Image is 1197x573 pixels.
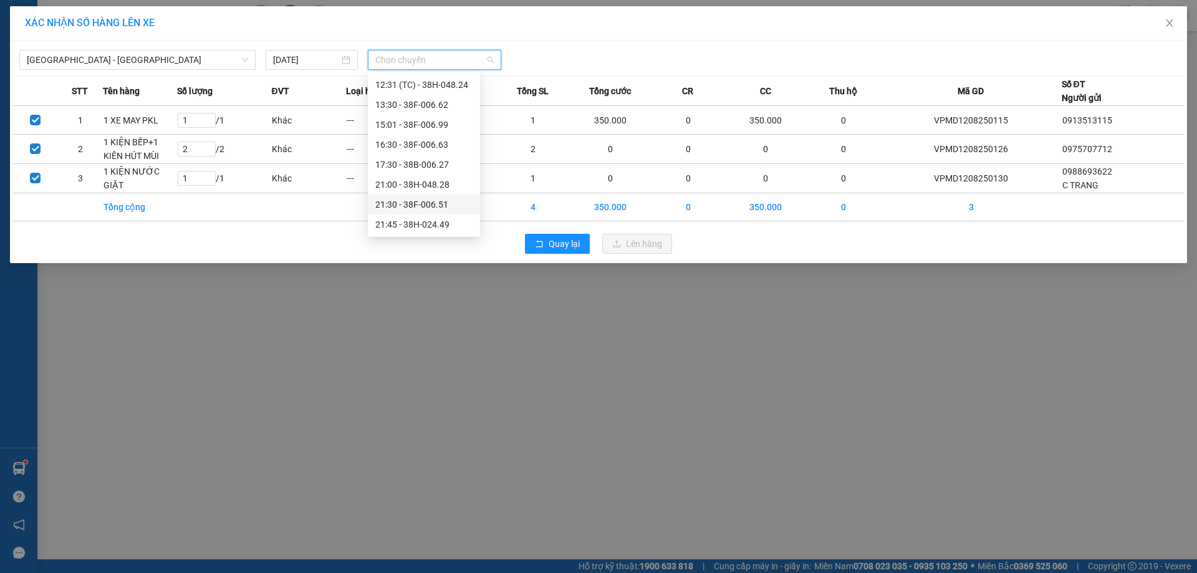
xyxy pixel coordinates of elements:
[806,106,881,135] td: 0
[103,84,140,98] span: Tên hàng
[726,193,806,221] td: 350.000
[103,106,178,135] td: 1 XE MAY PKL
[346,84,385,98] span: Loại hàng
[881,106,1062,135] td: VPMD1208250115
[117,31,521,46] li: Cổ Đạm, xã [GEOGRAPHIC_DATA], [GEOGRAPHIC_DATA]
[375,98,473,112] div: 13:30 - 38F-006.62
[177,135,271,164] td: / 2
[117,46,521,62] li: Hotline: 1900252555
[58,164,103,193] td: 3
[1062,77,1102,105] div: Số ĐT Người gửi
[806,164,881,193] td: 0
[881,135,1062,164] td: VPMD1208250126
[602,234,672,254] button: uploadLên hàng
[570,164,650,193] td: 0
[517,84,549,98] span: Tổng SL
[16,90,186,132] b: GỬI : VP [GEOGRAPHIC_DATA]
[651,193,726,221] td: 0
[829,84,857,98] span: Thu hộ
[496,106,570,135] td: 1
[1062,180,1098,190] span: C TRANG
[271,135,346,164] td: Khác
[27,51,248,69] span: Hà Nội - Hà Tĩnh
[375,178,473,191] div: 21:00 - 38H-048.28
[760,84,771,98] span: CC
[25,17,155,29] span: XÁC NHẬN SỐ HÀNG LÊN XE
[346,106,421,135] td: ---
[1165,18,1175,28] span: close
[651,135,726,164] td: 0
[570,106,650,135] td: 350.000
[375,198,473,211] div: 21:30 - 38F-006.51
[58,135,103,164] td: 2
[525,234,590,254] button: rollbackQuay lại
[726,106,806,135] td: 350.000
[1152,6,1187,41] button: Close
[177,164,271,193] td: / 1
[271,106,346,135] td: Khác
[881,164,1062,193] td: VPMD1208250130
[589,84,631,98] span: Tổng cước
[651,106,726,135] td: 0
[1062,144,1112,154] span: 0975707712
[682,84,693,98] span: CR
[651,164,726,193] td: 0
[103,164,178,193] td: 1 KIỆN NƯỚC GIẶT
[726,164,806,193] td: 0
[806,193,881,221] td: 0
[177,106,271,135] td: / 1
[375,78,473,92] div: 12:31 (TC) - 38H-048.24
[496,164,570,193] td: 1
[16,16,78,78] img: logo.jpg
[375,138,473,152] div: 16:30 - 38F-006.63
[549,237,580,251] span: Quay lại
[570,135,650,164] td: 0
[103,193,178,221] td: Tổng cộng
[535,239,544,249] span: rollback
[103,135,178,164] td: 1 KIỆN BẾP+1 KIÊN HÚT MÙI
[375,118,473,132] div: 15:01 - 38F-006.99
[346,135,421,164] td: ---
[958,84,984,98] span: Mã GD
[375,158,473,171] div: 17:30 - 38B-006.27
[271,84,289,98] span: ĐVT
[375,51,494,69] span: Chọn chuyến
[806,135,881,164] td: 0
[58,106,103,135] td: 1
[271,164,346,193] td: Khác
[570,193,650,221] td: 350.000
[496,193,570,221] td: 4
[1062,115,1112,125] span: 0913513115
[881,193,1062,221] td: 3
[346,164,421,193] td: ---
[273,53,339,67] input: 12/08/2025
[726,135,806,164] td: 0
[375,218,473,231] div: 21:45 - 38H-024.49
[72,84,88,98] span: STT
[1062,166,1112,176] span: 0988693622
[177,84,213,98] span: Số lượng
[496,135,570,164] td: 2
